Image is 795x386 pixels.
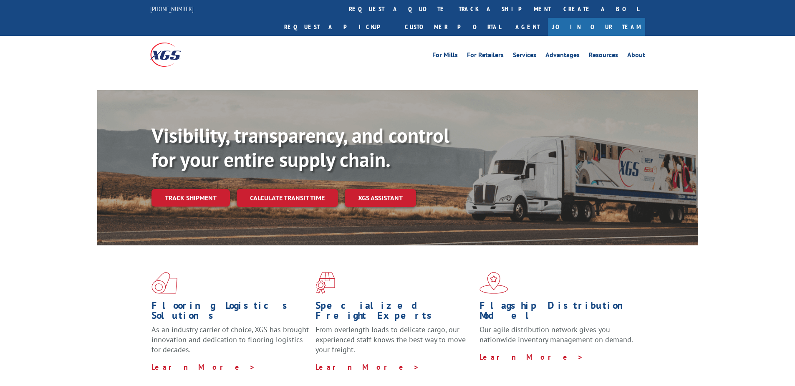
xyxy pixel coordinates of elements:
[589,52,618,61] a: Resources
[480,300,637,325] h1: Flagship Distribution Model
[150,5,194,13] a: [PHONE_NUMBER]
[467,52,504,61] a: For Retailers
[627,52,645,61] a: About
[480,352,583,362] a: Learn More >
[315,325,473,362] p: From overlength loads to delicate cargo, our experienced staff knows the best way to move your fr...
[507,18,548,36] a: Agent
[151,362,255,372] a: Learn More >
[237,189,338,207] a: Calculate transit time
[480,272,508,294] img: xgs-icon-flagship-distribution-model-red
[315,362,419,372] a: Learn More >
[432,52,458,61] a: For Mills
[345,189,416,207] a: XGS ASSISTANT
[545,52,580,61] a: Advantages
[513,52,536,61] a: Services
[151,122,449,172] b: Visibility, transparency, and control for your entire supply chain.
[480,325,633,344] span: Our agile distribution network gives you nationwide inventory management on demand.
[315,300,473,325] h1: Specialized Freight Experts
[399,18,507,36] a: Customer Portal
[151,272,177,294] img: xgs-icon-total-supply-chain-intelligence-red
[151,325,309,354] span: As an industry carrier of choice, XGS has brought innovation and dedication to flooring logistics...
[151,300,309,325] h1: Flooring Logistics Solutions
[548,18,645,36] a: Join Our Team
[315,272,335,294] img: xgs-icon-focused-on-flooring-red
[278,18,399,36] a: Request a pickup
[151,189,230,207] a: Track shipment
